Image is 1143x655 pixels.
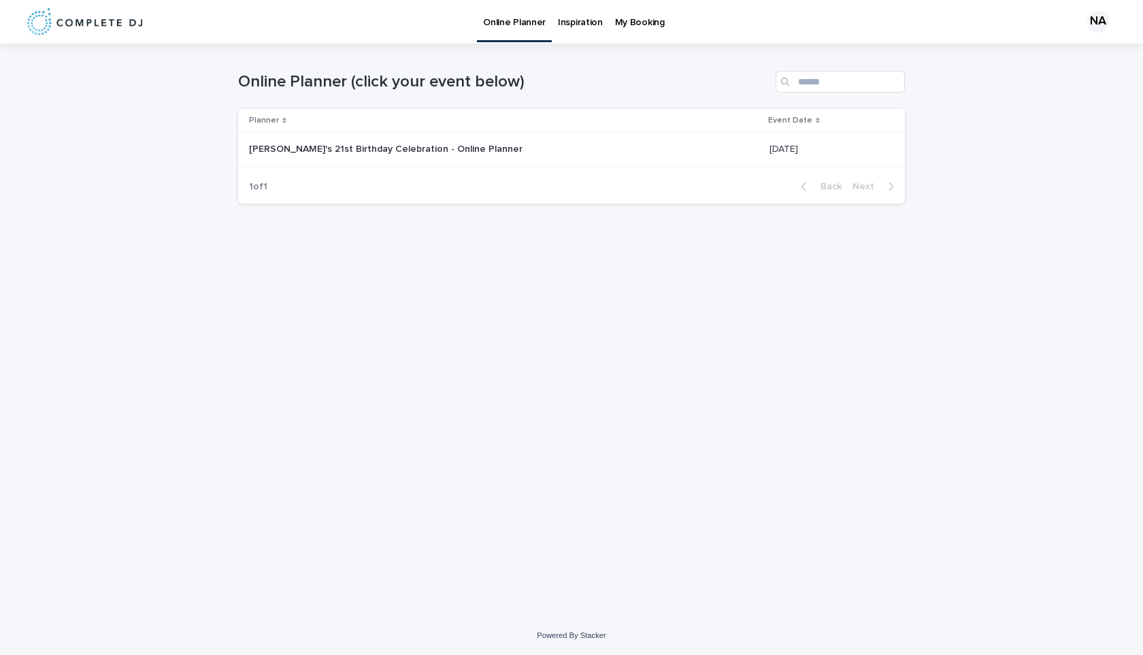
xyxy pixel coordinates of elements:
p: [PERSON_NAME]'s 21st Birthday Celebration - Online Planner [249,141,525,155]
img: 8nP3zCmvR2aWrOmylPw8 [27,8,142,35]
div: NA [1087,11,1109,33]
span: Next [852,182,882,191]
h1: Online Planner (click your event below) [238,72,770,92]
p: Planner [249,113,279,128]
p: Event Date [768,113,812,128]
tr: [PERSON_NAME]'s 21st Birthday Celebration - Online Planner[PERSON_NAME]'s 21st Birthday Celebrati... [238,133,905,167]
button: Back [790,180,847,193]
a: Powered By Stacker [537,631,606,639]
button: Next [847,180,905,193]
p: 1 of 1 [238,170,278,204]
p: [DATE] [769,141,801,155]
span: Back [812,182,842,191]
input: Search [776,71,905,93]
